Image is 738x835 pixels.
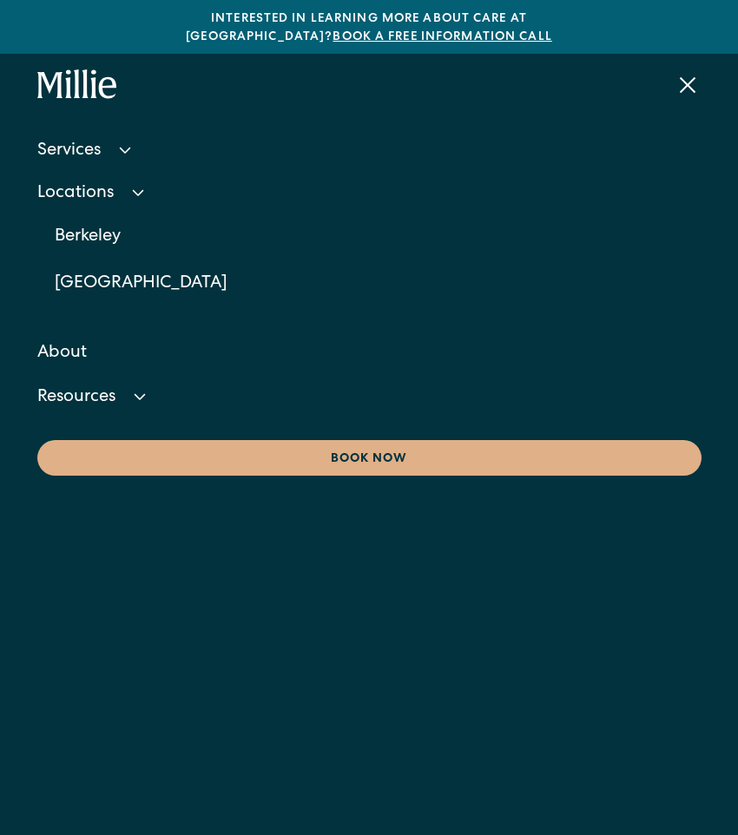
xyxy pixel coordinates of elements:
div: menu [667,64,702,106]
div: Resources [37,389,115,407]
div: Locations [37,185,114,203]
div: Resources [37,378,702,417]
a: Berkeley [55,214,702,260]
a: [GEOGRAPHIC_DATA] [55,260,702,307]
div: Book now [55,450,684,469]
a: Book a free information call [333,31,551,43]
a: Book now [37,440,702,476]
div: Services [37,132,702,171]
a: About [37,330,702,377]
nav: Locations [37,214,702,328]
div: Services [37,142,101,161]
div: Interested in learning more about care at [GEOGRAPHIC_DATA]? [28,10,710,47]
a: home [37,69,117,101]
div: Locations [37,174,702,214]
